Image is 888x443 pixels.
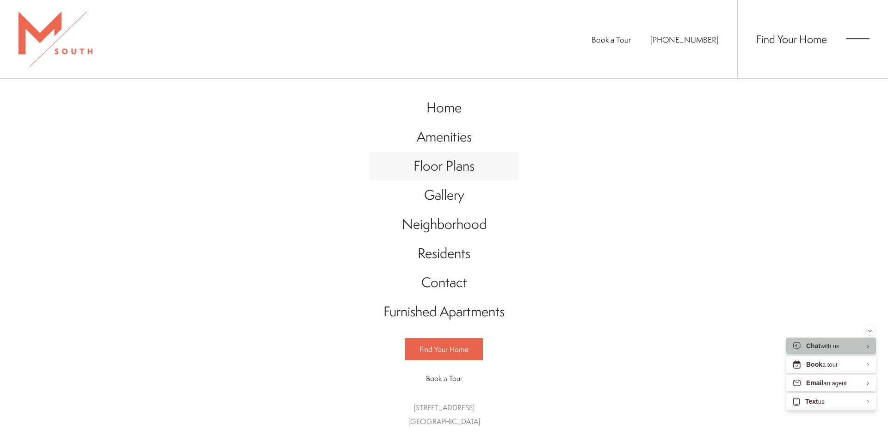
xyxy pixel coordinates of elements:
[846,35,869,43] button: Open Menu
[417,127,472,146] span: Amenities
[405,338,483,360] a: Find Your Home
[370,210,518,239] a: Go to Neighborhood
[408,402,480,426] a: Get Directions to 5110 South Manhattan Avenue Tampa, FL 33611
[383,302,505,321] span: Furnished Apartments
[18,12,92,67] img: MSouth
[426,98,462,117] span: Home
[426,373,462,383] span: Book a Tour
[370,268,518,297] a: Go to Contact
[650,34,719,45] span: [PHONE_NUMBER]
[370,297,518,326] a: Go to Furnished Apartments (opens in a new tab)
[419,344,469,354] span: Find Your Home
[370,152,518,181] a: Go to Floor Plans
[370,93,518,123] a: Go to Home
[370,123,518,152] a: Go to Amenities
[370,181,518,210] a: Go to Gallery
[421,273,467,292] span: Contact
[405,368,483,389] a: Book a Tour
[402,215,487,234] span: Neighborhood
[418,244,470,263] span: Residents
[370,84,518,438] div: Main
[592,34,631,45] a: Book a Tour
[650,34,719,45] a: Call Us at 813-570-8014
[413,156,475,175] span: Floor Plans
[756,31,827,46] a: Find Your Home
[370,239,518,268] a: Go to Residents
[424,185,464,204] span: Gallery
